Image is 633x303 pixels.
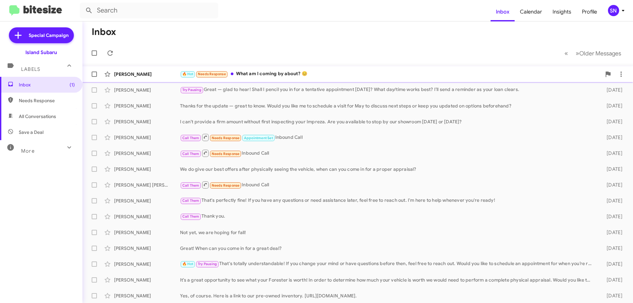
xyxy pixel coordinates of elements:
div: What am I coming by about? 😊 [180,70,601,78]
div: We do give our best offers after physically seeing the vehicle, when can you come in for a proper... [180,166,596,172]
span: More [21,148,35,154]
span: Appointment Set [244,136,273,140]
span: Call Them [182,214,199,219]
span: Try Pausing [198,262,217,266]
div: [PERSON_NAME] [114,197,180,204]
div: [DATE] [596,245,628,252]
button: Next [572,46,625,60]
button: SN [602,5,626,16]
div: [PERSON_NAME] [114,71,180,77]
a: Inbox [491,2,515,21]
span: Needs Response [212,136,240,140]
span: Call Them [182,198,199,203]
nav: Page navigation example [561,46,625,60]
span: Inbox [19,81,75,88]
div: [DATE] [596,134,628,141]
div: [PERSON_NAME] [114,166,180,172]
div: [DATE] [596,261,628,267]
input: Search [80,3,218,18]
div: [PERSON_NAME] [114,118,180,125]
div: [DATE] [596,103,628,109]
span: Call Them [182,152,199,156]
span: Needs Response [212,183,240,188]
span: 🔥 Hot [182,262,194,266]
div: Thank you. [180,213,596,220]
span: Call Them [182,183,199,188]
div: [DATE] [596,87,628,93]
span: 🔥 Hot [182,72,194,76]
div: Inbound Call [180,181,596,189]
div: I can’t provide a firm amount without first inspecting your Impreza. Are you available to stop by... [180,118,596,125]
div: That's totally understandable! If you change your mind or have questions before then, feel free t... [180,260,596,268]
div: [PERSON_NAME] [PERSON_NAME] [114,182,180,188]
span: Needs Response [198,72,226,76]
div: [PERSON_NAME] [114,103,180,109]
span: Special Campaign [29,32,69,39]
span: Save a Deal [19,129,44,136]
div: Great — glad to hear! Shall I pencil you in for a tentative appointment [DATE]? What day/time wor... [180,86,596,94]
span: (1) [70,81,75,88]
span: Try Pausing [182,88,201,92]
a: Insights [547,2,577,21]
span: Call Them [182,136,199,140]
div: [DATE] [596,229,628,236]
div: [PERSON_NAME] [114,292,180,299]
div: Inbound Call [180,133,596,141]
span: « [564,49,568,57]
div: Great! When can you come in for a great deal? [180,245,596,252]
div: [PERSON_NAME] [114,277,180,283]
div: [DATE] [596,213,628,220]
div: [DATE] [596,150,628,157]
div: [PERSON_NAME] [114,87,180,93]
div: [PERSON_NAME] [114,150,180,157]
div: It’s a great opportunity to see what your Forester is worth! In order to determine how much your ... [180,277,596,283]
div: Yes, of course. Here is a link to our pre-owned inventory. [URL][DOMAIN_NAME]. [180,292,596,299]
div: [PERSON_NAME] [114,213,180,220]
a: Special Campaign [9,27,74,43]
div: [PERSON_NAME] [114,229,180,236]
div: That's perfectly fine! If you have any questions or need assistance later, feel free to reach out... [180,197,596,204]
div: [PERSON_NAME] [114,134,180,141]
span: Needs Response [212,152,240,156]
div: [PERSON_NAME] [114,261,180,267]
div: [DATE] [596,292,628,299]
div: [DATE] [596,197,628,204]
span: Needs Response [19,97,75,104]
div: SN [608,5,619,16]
a: Calendar [515,2,547,21]
div: [PERSON_NAME] [114,245,180,252]
h1: Inbox [92,27,116,37]
span: » [576,49,579,57]
div: Thanks for the update — great to know. Would you like me to schedule a visit for May to discuss n... [180,103,596,109]
span: Labels [21,66,40,72]
div: [DATE] [596,118,628,125]
div: [DATE] [596,166,628,172]
span: All Conversations [19,113,56,120]
button: Previous [560,46,572,60]
div: [DATE] [596,277,628,283]
a: Profile [577,2,602,21]
div: Inbound Call [180,149,596,157]
div: Island Subaru [25,49,57,56]
span: Older Messages [579,50,621,57]
div: [DATE] [596,182,628,188]
div: Not yet, we are hoping for fall! [180,229,596,236]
